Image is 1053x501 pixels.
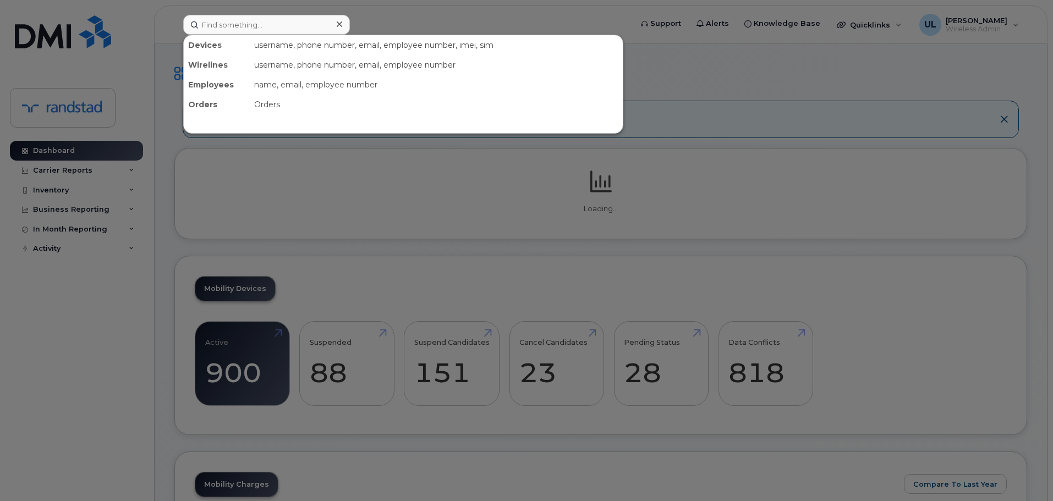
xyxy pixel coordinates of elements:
div: Employees [184,75,250,95]
div: Wirelines [184,55,250,75]
div: name, email, employee number [250,75,623,95]
div: Orders [184,95,250,114]
div: username, phone number, email, employee number [250,55,623,75]
div: Devices [184,35,250,55]
div: username, phone number, email, employee number, imei, sim [250,35,623,55]
div: Orders [250,95,623,114]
